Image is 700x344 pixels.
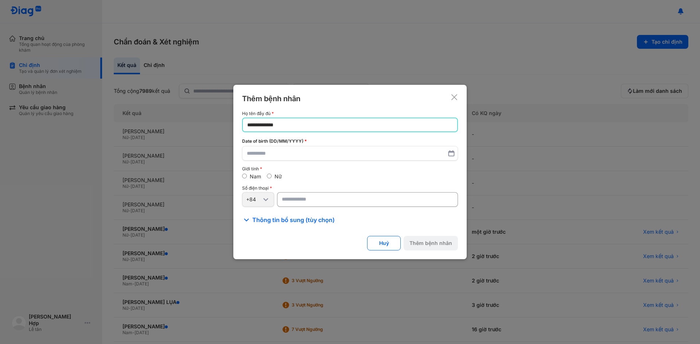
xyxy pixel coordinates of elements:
[242,186,458,191] div: Số điện thoại
[242,94,300,104] div: Thêm bệnh nhân
[242,166,458,171] div: Giới tính
[252,216,335,224] span: Thông tin bổ sung (tùy chọn)
[242,138,458,145] div: Date of birth (DD/MM/YYYY)
[242,111,458,116] div: Họ tên đầy đủ
[250,173,261,179] label: Nam
[275,173,282,179] label: Nữ
[404,236,458,250] button: Thêm bệnh nhân
[246,196,261,203] div: +84
[367,236,401,250] button: Huỷ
